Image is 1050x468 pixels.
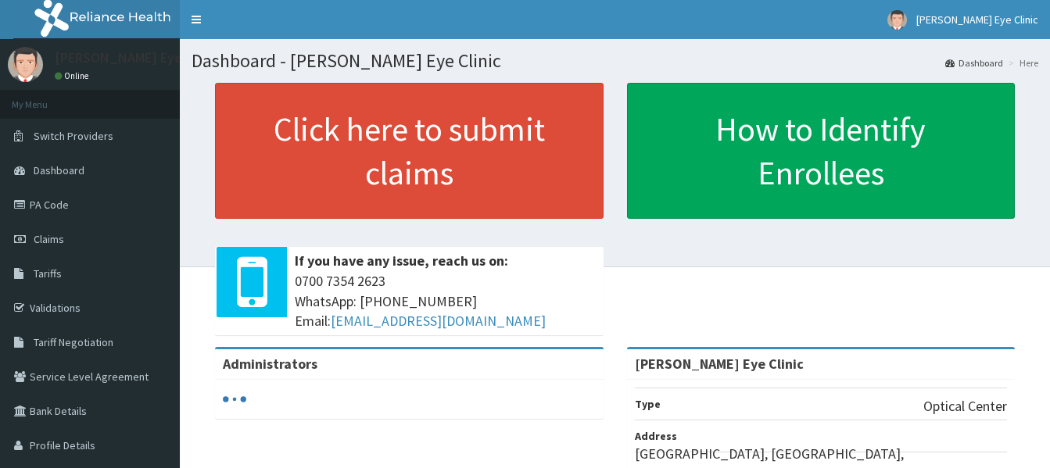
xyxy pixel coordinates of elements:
a: Dashboard [945,56,1003,70]
b: Administrators [223,355,317,373]
span: Claims [34,232,64,246]
b: Type [635,397,661,411]
h1: Dashboard - [PERSON_NAME] Eye Clinic [192,51,1038,71]
strong: [PERSON_NAME] Eye Clinic [635,355,804,373]
span: Tariffs [34,266,62,280]
img: User Image [8,47,43,82]
span: 0700 7354 2623 WhatsApp: [PHONE_NUMBER] Email: [295,271,596,331]
p: Optical Center [923,396,1007,416]
a: Click here to submit claims [215,83,604,219]
a: Online [55,70,92,81]
span: Switch Providers [34,129,113,143]
b: Address [635,429,677,443]
svg: audio-loading [223,388,246,411]
span: Tariff Negotiation [34,335,113,349]
a: How to Identify Enrollees [627,83,1016,219]
b: If you have any issue, reach us on: [295,252,508,270]
img: User Image [887,10,907,30]
li: Here [1005,56,1038,70]
span: Dashboard [34,163,84,177]
a: [EMAIL_ADDRESS][DOMAIN_NAME] [331,312,546,330]
p: [PERSON_NAME] Eye Clinic [55,51,218,65]
span: [PERSON_NAME] Eye Clinic [916,13,1038,27]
